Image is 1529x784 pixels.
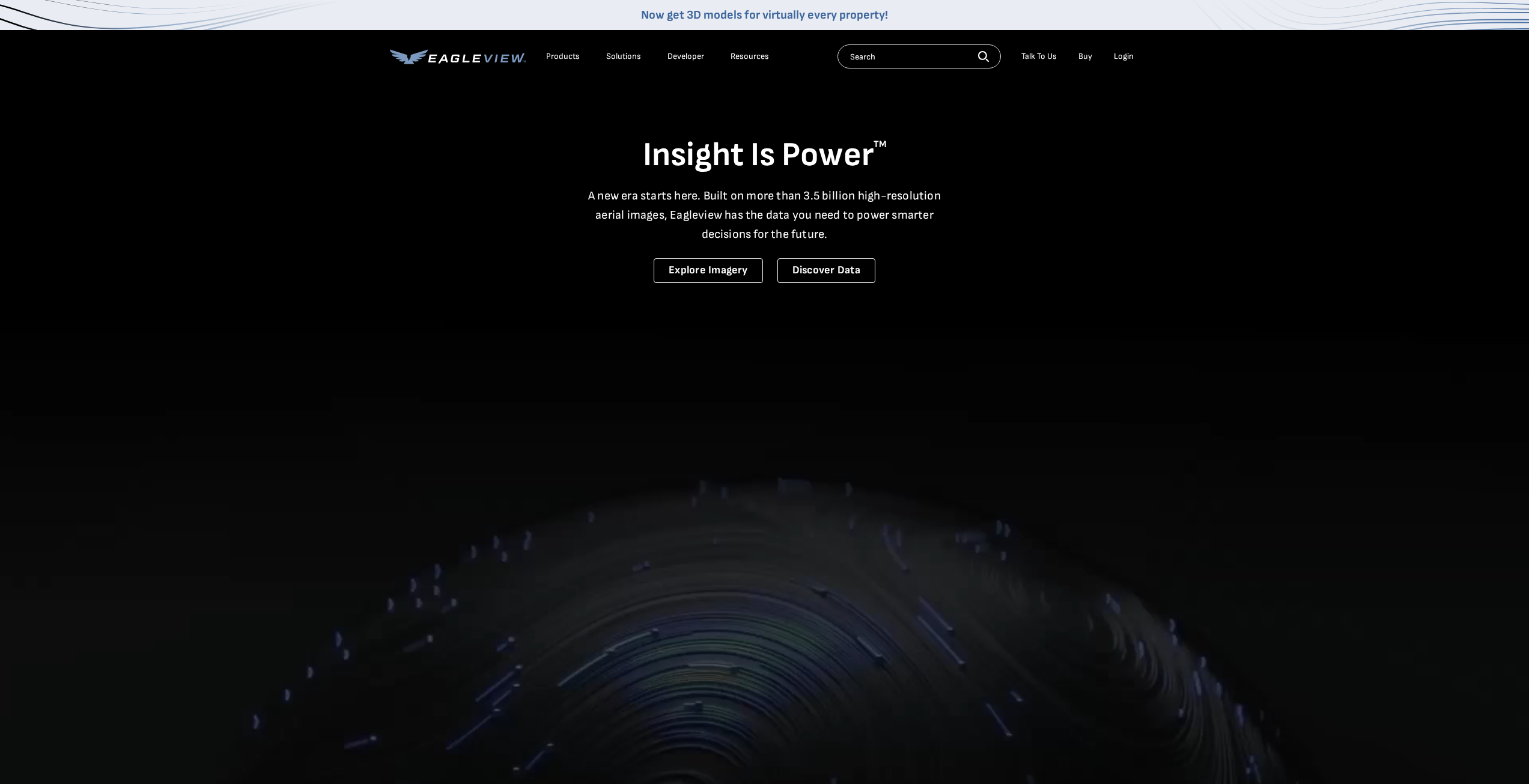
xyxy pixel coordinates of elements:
[390,135,1140,177] h1: Insight Is Power
[874,139,887,150] sup: TM
[581,186,949,244] p: A new era starts here. Built on more than 3.5 billion high-resolution aerial images, Eagleview ha...
[606,51,641,62] div: Solutions
[731,51,769,62] div: Resources
[1078,51,1092,62] a: Buy
[667,51,704,62] a: Developer
[1114,51,1134,62] div: Login
[641,8,888,22] a: Now get 3D models for virtually every property!
[1021,51,1057,62] div: Talk To Us
[654,258,763,283] a: Explore Imagery
[837,44,1001,68] input: Search
[546,51,580,62] div: Products
[777,258,875,283] a: Discover Data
